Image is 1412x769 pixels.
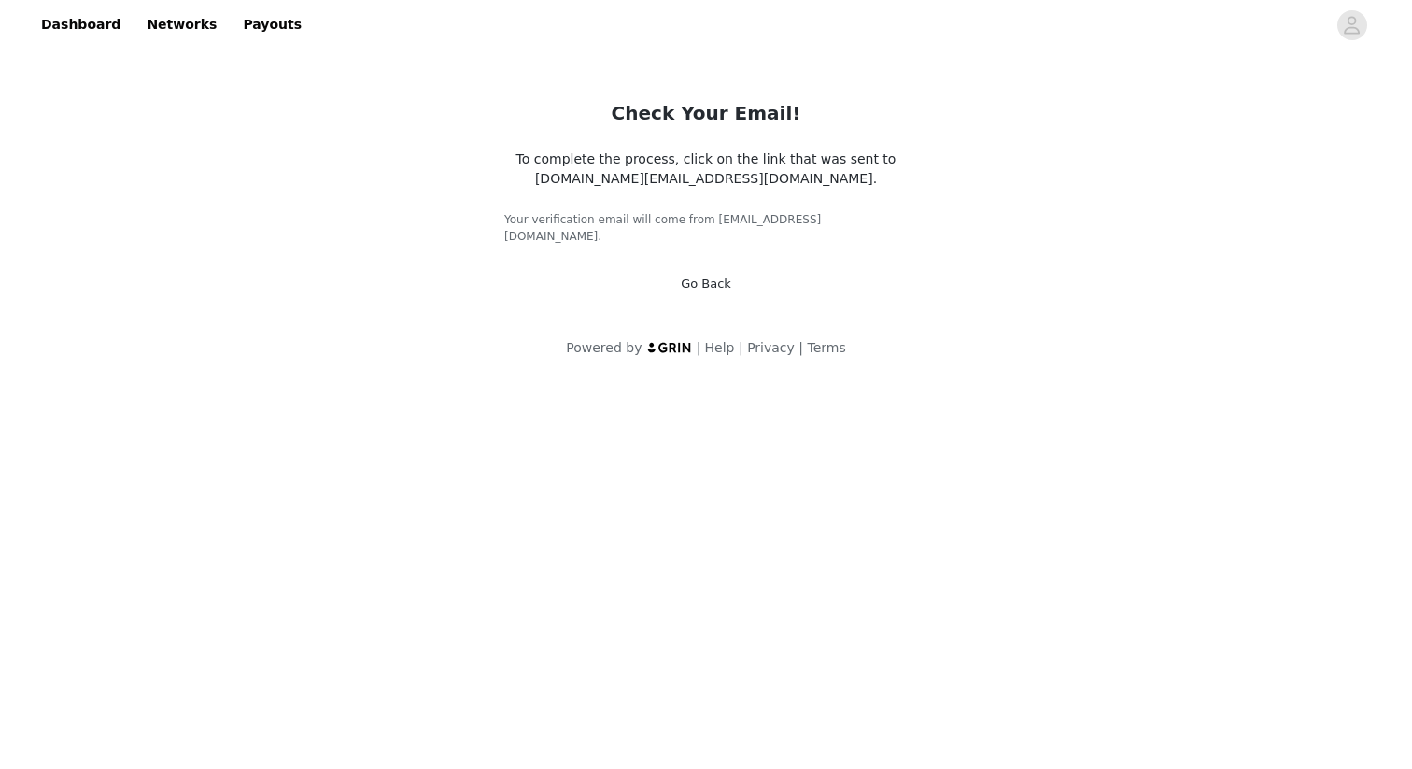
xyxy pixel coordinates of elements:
[566,340,642,355] span: Powered by
[747,340,795,355] a: Privacy
[697,340,701,355] span: |
[705,340,735,355] a: Help
[612,99,801,127] h2: Check Your Email!
[504,211,908,245] h5: Your verification email will come from [EMAIL_ADDRESS][DOMAIN_NAME].
[135,4,228,46] a: Networks
[798,340,803,355] span: |
[232,4,313,46] a: Payouts
[1343,10,1361,40] div: avatar
[807,340,845,355] a: Terms
[681,277,731,291] a: Go Back
[516,151,897,186] span: To complete the process, click on the link that was sent to [DOMAIN_NAME][EMAIL_ADDRESS][DOMAIN_N...
[30,4,132,46] a: Dashboard
[646,341,693,353] img: logo
[739,340,743,355] span: |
